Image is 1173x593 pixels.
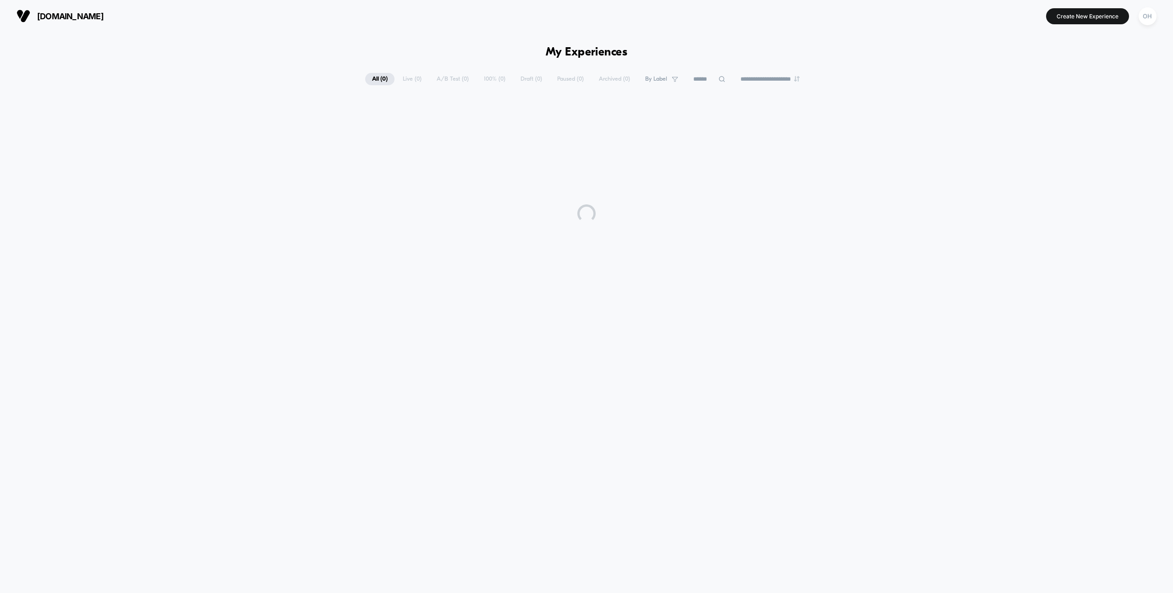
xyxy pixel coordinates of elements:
span: By Label [645,76,667,82]
span: All ( 0 ) [365,73,395,85]
button: [DOMAIN_NAME] [14,9,106,23]
button: Create New Experience [1046,8,1129,24]
img: end [794,76,800,82]
button: OH [1136,7,1159,26]
h1: My Experiences [546,46,628,59]
span: [DOMAIN_NAME] [37,11,104,21]
img: Visually logo [16,9,30,23]
div: OH [1139,7,1157,25]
